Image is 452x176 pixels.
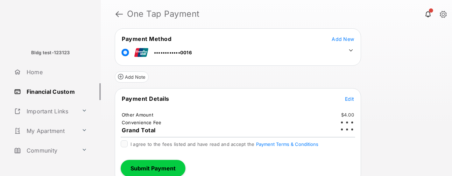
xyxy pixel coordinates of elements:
span: Payment Details [122,95,169,102]
a: Home [11,64,101,80]
span: ••••••••••••0016 [154,50,192,55]
td: Convenience Fee [121,119,162,126]
span: Payment Method [122,35,171,42]
strong: One Tap Payment [127,10,200,18]
a: My Apartment [11,122,79,139]
button: Add Note [115,71,149,83]
a: Important Links [11,103,79,120]
a: Financial Custom [11,83,101,100]
span: Edit [345,96,354,102]
a: Community [11,142,79,159]
button: Add New [332,35,354,42]
td: Other Amount [121,112,154,118]
span: Grand Total [122,127,156,134]
td: $4.00 [341,112,354,118]
span: I agree to the fees listed and have read and accept the [130,141,318,147]
button: Edit [345,95,354,102]
span: Add New [332,36,354,42]
p: Bldg test-123123 [31,49,70,56]
button: I agree to the fees listed and have read and accept the [256,141,318,147]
